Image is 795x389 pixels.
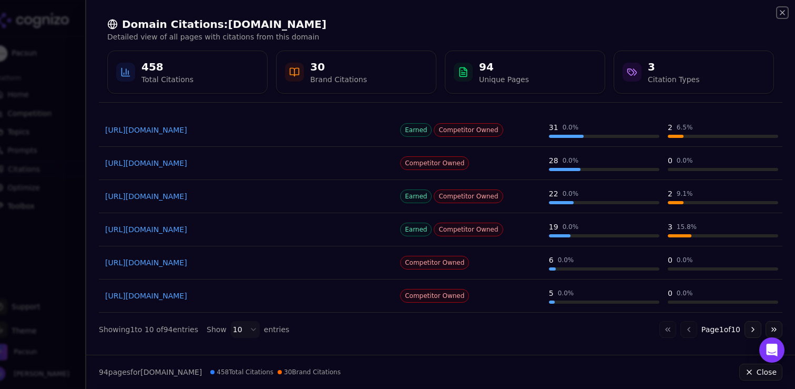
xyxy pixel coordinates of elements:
[400,223,432,236] span: Earned
[668,188,672,199] div: 2
[278,368,341,376] span: 30 Brand Citations
[434,223,503,236] span: Competitor Owned
[668,255,672,265] div: 0
[648,59,699,74] div: 3
[210,368,273,376] span: 458 Total Citations
[677,189,693,198] div: 9.1 %
[310,59,367,74] div: 30
[434,189,503,203] span: Competitor Owned
[668,155,672,166] div: 0
[105,257,390,268] a: [URL][DOMAIN_NAME]
[207,324,227,335] span: Show
[739,364,782,381] button: Close
[105,291,390,301] a: [URL][DOMAIN_NAME]
[668,122,672,133] div: 2
[141,59,193,74] div: 458
[264,324,290,335] span: entries
[107,17,774,32] h2: Domain Citations: [DOMAIN_NAME]
[105,125,390,135] a: [URL][DOMAIN_NAME]
[400,123,432,137] span: Earned
[558,289,574,297] div: 0.0 %
[549,188,558,199] div: 22
[549,122,558,133] div: 31
[141,74,193,85] div: Total Citations
[677,156,693,165] div: 0.0 %
[107,32,774,42] p: Detailed view of all pages with citations from this domain
[677,256,693,264] div: 0.0 %
[563,223,579,231] div: 0.0 %
[677,223,697,231] div: 15.8 %
[677,123,693,132] div: 6.5 %
[99,367,202,377] p: page s for
[563,156,579,165] div: 0.0 %
[549,222,558,232] div: 19
[400,289,469,303] span: Competitor Owned
[563,189,579,198] div: 0.0 %
[105,191,390,202] a: [URL][DOMAIN_NAME]
[701,324,740,335] span: Page 1 of 10
[434,123,503,137] span: Competitor Owned
[479,74,529,85] div: Unique Pages
[400,156,469,170] span: Competitor Owned
[549,155,558,166] div: 28
[677,289,693,297] div: 0.0 %
[400,189,432,203] span: Earned
[99,368,108,376] span: 94
[479,59,529,74] div: 94
[558,256,574,264] div: 0.0 %
[400,256,469,270] span: Competitor Owned
[105,158,390,168] a: [URL][DOMAIN_NAME]
[648,74,699,85] div: Citation Types
[563,123,579,132] div: 0.0 %
[140,368,202,376] span: [DOMAIN_NAME]
[549,255,554,265] div: 6
[668,222,672,232] div: 3
[99,324,198,335] div: Showing 1 to 10 of 94 entries
[310,74,367,85] div: Brand Citations
[549,288,554,298] div: 5
[668,288,672,298] div: 0
[105,224,390,235] a: [URL][DOMAIN_NAME]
